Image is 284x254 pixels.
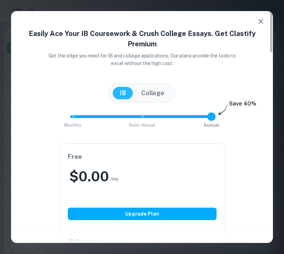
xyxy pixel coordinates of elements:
button: Upgrade Plan [68,208,217,220]
h2: $ 0.00 [69,167,109,185]
button: College [134,87,171,99]
p: Get the edge you need for IB and college applications. Our plans provide the tools to excel witho... [44,52,240,67]
h4: Easily Ace Your IB Coursework & Crush College Essays. Get Clastify Premium [19,28,265,49]
span: /mo [110,175,119,183]
img: subscription-arrow.svg [218,104,228,116]
span: Annual [203,123,219,128]
h6: Free [68,152,217,162]
span: Semi-Annual [129,123,155,128]
button: IB [113,87,133,99]
h6: Save 40% [229,100,256,111]
span: Monthly [64,123,81,128]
